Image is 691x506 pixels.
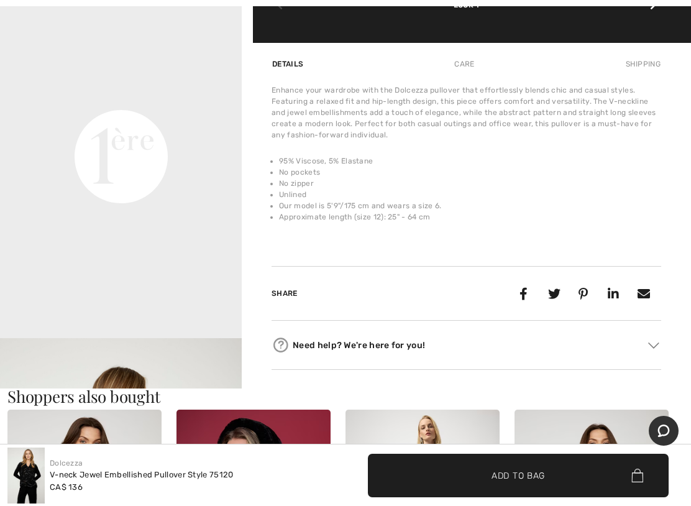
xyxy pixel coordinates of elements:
[272,336,661,354] div: Need help? We're here for you!
[279,167,661,178] li: No pockets
[631,469,643,482] img: Bag.svg
[272,85,661,140] div: Enhance your wardrobe with the Dolcezza pullover that effortlessly blends chic and casual styles....
[279,155,661,167] li: 95% Viscose, 5% Elastane
[7,389,684,405] h3: Shoppers also bought
[648,343,659,349] img: Arrow2.svg
[279,178,661,189] li: No zipper
[649,416,679,447] iframe: Opens a widget where you can chat to one of our agents
[368,454,669,497] button: Add to Bag
[7,448,45,504] img: V-Neck Jewel Embellished Pullover Style 75120
[50,459,83,467] a: Dolcezza
[279,200,661,211] li: Our model is 5'9"/175 cm and wears a size 6.
[623,53,661,75] div: Shipping
[492,469,545,482] span: Add to Bag
[272,289,298,298] span: Share
[50,469,234,481] div: V-neck Jewel Embellished Pullover Style 75120
[272,53,306,75] div: Details
[279,189,661,200] li: Unlined
[444,53,485,75] div: Care
[50,482,83,492] span: CA$ 136
[279,211,661,223] li: Approximate length (size 12): 25" - 64 cm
